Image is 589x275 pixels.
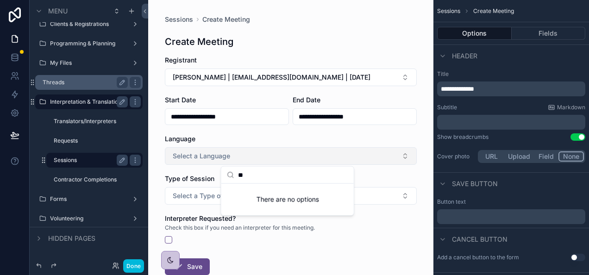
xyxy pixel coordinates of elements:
label: Button text [437,198,466,206]
span: Header [452,51,477,61]
div: scrollable content [437,115,585,130]
label: Subtitle [437,104,457,111]
button: URL [479,151,504,162]
a: Create Meeting [202,15,250,24]
span: Select a Language [173,151,230,161]
button: Done [123,259,144,273]
label: Cover photo [437,153,474,160]
a: Sessions [165,15,193,24]
button: Upload [504,151,534,162]
label: Requests [54,137,137,144]
label: Interpretation & Translation [50,98,124,106]
span: Save button [452,179,498,188]
button: Options [437,27,512,40]
button: Save [165,258,210,275]
div: scrollable content [437,81,585,96]
button: None [558,151,584,162]
label: Title [437,70,585,78]
span: Select a Type of Session [173,191,249,200]
label: Programming & Planning [50,40,124,47]
button: Select Button [165,69,417,86]
label: Sessions [54,156,124,164]
div: scrollable content [437,209,585,224]
label: Clients & Registrations [50,20,124,28]
span: Check this box if you need an interpreter for this meeting. [165,224,315,231]
span: Markdown [557,104,585,111]
span: Create Meeting [473,7,514,15]
div: There are no options [221,184,354,215]
span: Registrant [165,56,197,64]
label: Forms [50,195,124,203]
label: My Files [50,59,124,67]
label: Volunteering [50,215,124,222]
div: Suggestions [221,184,354,215]
span: Language [165,135,195,143]
span: End Date [293,96,320,104]
span: Type of Session [165,175,214,182]
button: Select Button [165,147,417,165]
button: Fields [512,27,586,40]
label: Threads [43,79,124,86]
span: Sessions [437,7,460,15]
button: Field [534,151,559,162]
div: Show breadcrumbs [437,133,489,141]
h1: Create Meeting [165,35,233,48]
button: Select Button [165,187,417,205]
span: Menu [48,6,68,16]
label: Add a cancel button to the form [437,254,519,261]
a: Markdown [548,104,585,111]
span: Start Date [165,96,196,104]
label: Contractor Completions [54,176,137,183]
label: Translators/Interpreters [54,118,137,125]
span: Hidden pages [48,234,95,243]
span: Cancel button [452,235,508,244]
span: Interpreter Requested? [165,214,236,222]
span: [PERSON_NAME] | [EMAIL_ADDRESS][DOMAIN_NAME] | [DATE] [173,73,370,82]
